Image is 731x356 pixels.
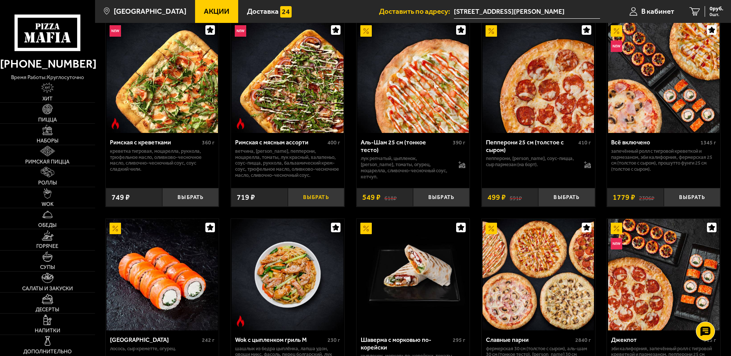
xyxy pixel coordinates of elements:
[611,223,622,234] img: Акционный
[235,25,246,37] img: Новинка
[202,337,215,343] span: 242 г
[22,286,73,291] span: Салаты и закуски
[231,219,344,330] a: Острое блюдоWok с цыпленком гриль M
[710,6,723,11] span: 0 руб.
[42,96,53,102] span: Хит
[360,25,372,37] img: Акционный
[608,21,720,133] img: Всё включено
[361,336,451,351] div: Шаверма с морковью по-корейски
[232,219,343,330] img: Wok с цыпленком гриль M
[639,194,654,201] s: 2306 ₽
[106,219,219,330] a: АкционныйФиладельфия
[204,8,229,15] span: Акции
[611,148,716,173] p: Запечённый ролл с тигровой креветкой и пармезаном, Эби Калифорния, Фермерская 25 см (толстое с сы...
[453,139,465,146] span: 390 г
[482,21,594,133] img: Пепперони 25 см (толстое с сыром)
[510,194,522,201] s: 591 ₽
[231,21,344,133] a: НовинкаОстрое блюдоРимская с мясным ассорти
[36,244,58,249] span: Горячее
[202,139,215,146] span: 360 г
[235,118,246,129] img: Острое блюдо
[361,139,451,153] div: Аль-Шам 25 см (тонкое тесто)
[413,188,470,207] button: Выбрать
[25,159,69,165] span: Римская пицца
[611,25,622,37] img: Акционный
[111,194,130,201] span: 749 ₽
[36,307,59,312] span: Десерты
[482,219,595,330] a: АкционныйСлавные парни
[42,202,53,207] span: WOK
[538,188,595,207] button: Выбрать
[110,148,215,173] p: креветка тигровая, моцарелла, руккола, трюфельное масло, оливково-чесночное масло, сливочно-чесно...
[38,223,56,228] span: Обеды
[232,21,343,133] img: Римская с мясным ассорти
[357,219,469,330] img: Шаверма с морковью по-корейски
[454,5,600,19] input: Ваш адрес доставки
[361,155,451,180] p: лук репчатый, цыпленок, [PERSON_NAME], томаты, огурец, моцарелла, сливочно-чесночный соус, кетчуп.
[110,223,121,234] img: Акционный
[575,337,591,343] span: 2840 г
[379,8,454,15] span: Доставить по адресу:
[235,148,340,179] p: ветчина, [PERSON_NAME], пепперони, моцарелла, томаты, лук красный, халапеньо, соус-пицца, руккола...
[641,8,674,15] span: В кабинет
[607,21,720,133] a: АкционныйНовинкаВсё включено
[578,139,591,146] span: 410 г
[247,8,279,15] span: Доставка
[162,188,219,207] button: Выбрать
[487,194,506,201] span: 499 ₽
[357,219,470,330] a: АкционныйШаверма с морковью по-корейски
[328,139,340,146] span: 400 г
[114,8,186,15] span: [GEOGRAPHIC_DATA]
[280,6,292,18] img: 15daf4d41897b9f0e9f617042186c801.svg
[110,336,200,343] div: [GEOGRAPHIC_DATA]
[360,223,372,234] img: Акционный
[107,219,218,330] img: Филадельфия
[38,180,57,186] span: Роллы
[235,139,326,146] div: Римская с мясным ассорти
[328,337,340,343] span: 230 г
[110,139,200,146] div: Римская с креветками
[237,194,255,201] span: 719 ₽
[700,139,716,146] span: 1345 г
[362,194,381,201] span: 549 ₽
[482,219,594,330] img: Славные парни
[35,328,60,333] span: Напитки
[40,265,55,270] span: Супы
[611,238,622,249] img: Новинка
[611,40,622,52] img: Новинка
[357,21,469,133] img: Аль-Шам 25 см (тонкое тесто)
[235,316,246,327] img: Острое блюдо
[486,139,576,153] div: Пепперони 25 см (толстое с сыром)
[37,138,58,144] span: Наборы
[110,25,121,37] img: Новинка
[482,21,595,133] a: АкционныйПепперони 25 см (толстое с сыром)
[486,155,576,168] p: пепперони, [PERSON_NAME], соус-пицца, сыр пармезан (на борт).
[486,223,497,234] img: Акционный
[486,25,497,37] img: Акционный
[486,336,573,343] div: Славные парни
[611,336,702,343] div: Джекпот
[710,12,723,17] span: 0 шт.
[384,194,397,201] s: 618 ₽
[607,219,720,330] a: АкционныйНовинкаДжекпот
[235,336,326,343] div: Wok с цыпленком гриль M
[611,139,699,146] div: Всё включено
[23,349,72,354] span: Дополнительно
[107,21,218,133] img: Римская с креветками
[608,219,720,330] img: Джекпот
[453,337,465,343] span: 295 г
[288,188,344,207] button: Выбрать
[664,188,720,207] button: Выбрать
[106,21,219,133] a: НовинкаОстрое блюдоРимская с креветками
[357,21,470,133] a: АкционныйАль-Шам 25 см (тонкое тесто)
[110,346,215,352] p: лосось, Сыр креметте, огурец.
[110,118,121,129] img: Острое блюдо
[38,117,57,123] span: Пицца
[613,194,635,201] span: 1779 ₽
